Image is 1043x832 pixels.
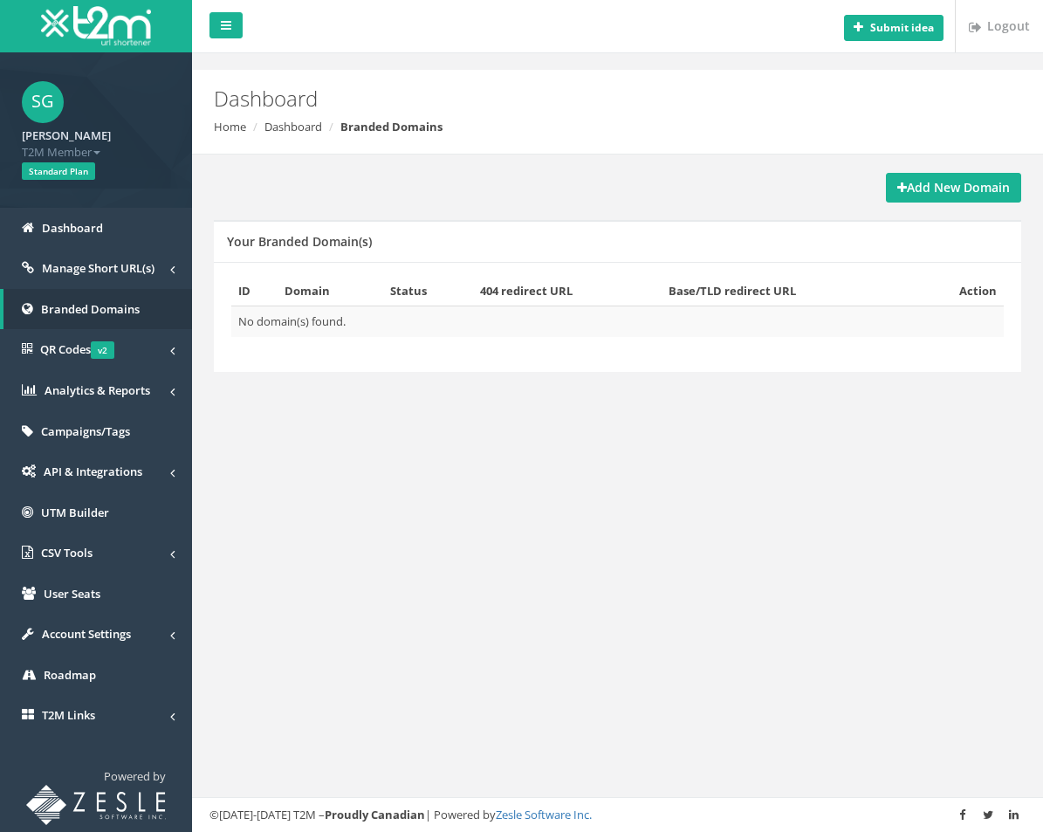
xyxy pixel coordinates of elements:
a: [PERSON_NAME] T2M Member [22,123,170,160]
strong: Proudly Canadian [325,807,425,822]
td: No domain(s) found. [231,306,1004,337]
span: v2 [91,341,114,359]
b: Submit idea [870,20,934,35]
a: Add New Domain [886,173,1021,203]
span: SG [22,81,64,123]
img: T2M URL Shortener powered by Zesle Software Inc. [26,785,166,825]
h5: Your Branded Domain(s) [227,235,372,248]
th: 404 redirect URL [473,276,662,306]
strong: [PERSON_NAME] [22,127,111,143]
div: ©[DATE]-[DATE] T2M – | Powered by [209,807,1026,823]
span: T2M Member [22,144,170,161]
span: CSV Tools [41,545,93,560]
a: Home [214,119,246,134]
span: Dashboard [42,220,103,236]
h2: Dashboard [214,87,1021,110]
span: Roadmap [44,667,96,683]
span: User Seats [44,586,100,602]
th: Domain [278,276,383,306]
span: Powered by [104,768,166,784]
span: Branded Domains [41,301,140,317]
span: T2M Links [42,707,95,723]
span: UTM Builder [41,505,109,520]
a: Zesle Software Inc. [496,807,592,822]
strong: Add New Domain [897,179,1010,196]
span: QR Codes [40,341,114,357]
th: Status [383,276,473,306]
span: Standard Plan [22,162,95,180]
button: Submit idea [844,15,944,41]
th: ID [231,276,278,306]
span: Campaigns/Tags [41,423,130,439]
th: Base/TLD redirect URL [662,276,912,306]
span: API & Integrations [44,464,142,479]
a: Dashboard [264,119,322,134]
th: Action [912,276,1004,306]
span: Analytics & Reports [45,382,150,398]
img: T2M [41,6,151,45]
strong: Branded Domains [340,119,443,134]
span: Account Settings [42,626,131,642]
span: Manage Short URL(s) [42,260,154,276]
